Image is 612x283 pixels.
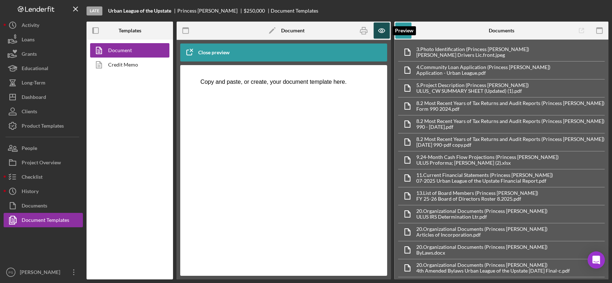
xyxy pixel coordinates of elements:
div: Checklist [22,170,43,186]
div: 9. 24-Month Cash Flow Projections (Princess [PERSON_NAME]) [416,154,559,160]
div: 11. Current Financial Statements (Princess [PERSON_NAME]) [416,172,553,178]
div: ULUS_ CW SUMMARY SHEET (Updated) (1).pdf [416,88,529,94]
b: Urban League of the Upstate [108,8,171,14]
div: Dashboard [22,90,46,106]
button: Long-Term [4,76,83,90]
div: 3. Photo Identification (Princess [PERSON_NAME]) [416,46,529,52]
div: Articles of Incorporation.pdf [416,232,547,238]
div: 8. 2 Most Recent Years of Tax Returns and Audit Reports (Princess [PERSON_NAME]) [416,100,604,106]
div: 8. 2 Most Recent Years of Tax Returns and Audit Reports (Princess [PERSON_NAME]) [416,118,604,124]
button: Clients [4,104,83,119]
button: Document Templates [4,213,83,227]
div: Close preview [198,45,230,60]
button: Product Templates [4,119,83,133]
div: Educational [22,61,48,77]
iframe: Rich Text Area [195,72,373,269]
a: Credit Memo [90,58,166,72]
div: [PERSON_NAME] Drivers Lic.front.jpeg [416,52,529,58]
div: Project Overview [22,155,61,172]
button: Documents [4,198,83,213]
div: 07-2025 Urban League of the Upstate Financial Report.pdf [416,178,553,184]
b: Document [281,28,305,33]
div: Documents [22,198,47,215]
button: History [4,184,83,198]
div: Product Templates [22,119,64,135]
button: Dashboard [4,90,83,104]
button: PS[PERSON_NAME] [4,265,83,279]
div: FY 25-26 Board of Directors Roster 8.2025.pdf [416,196,538,202]
div: [PERSON_NAME] [18,265,65,281]
b: Templates [119,28,141,33]
button: People [4,141,83,155]
div: 990 - [DATE].pdf [416,124,604,130]
button: Checklist [4,170,83,184]
div: 4th Amended Bylaws Urban League of the Upstate [DATE] Final-c.pdf [416,268,570,274]
span: $250,000 [244,8,265,14]
div: Grants [22,47,37,63]
a: Document [90,43,166,58]
div: 20. Organizational Documents (Princess [PERSON_NAME]) [416,226,547,232]
div: Open Intercom Messenger [587,251,605,269]
div: ULUS IRS Determination Ltr.pdf [416,214,547,220]
b: Documents [489,28,514,33]
div: 20. Organizational Documents (Princess [PERSON_NAME]) [416,208,547,214]
div: 5. Project Description (Princess [PERSON_NAME]) [416,82,529,88]
div: Document Templates [271,8,318,14]
div: ULUS Proforma; [PERSON_NAME] (2).xlsx [416,160,559,166]
button: Close preview [180,45,237,60]
div: History [22,184,39,200]
div: ByLaws.docx [416,250,547,256]
div: 4. Community Loan Application (Princess [PERSON_NAME]) [416,64,550,70]
button: Project Overview [4,155,83,170]
div: Loans [22,32,35,49]
button: Educational [4,61,83,76]
text: PS [9,270,13,274]
div: 8. 2 Most Recent Years of Tax Returns and Audit Reports (Princess [PERSON_NAME]) [416,136,604,142]
button: Grants [4,47,83,61]
div: Long-Term [22,76,45,92]
div: Clients [22,104,37,120]
div: 20. Organizational Documents (Princess [PERSON_NAME]) [416,244,547,250]
button: Loans [4,32,83,47]
button: Activity [4,18,83,32]
div: [DATE] 990-pdf copy.pdf [416,142,604,148]
div: Activity [22,18,39,34]
div: People [22,141,37,157]
div: Document Templates [22,213,69,229]
div: Princess [PERSON_NAME] [177,8,244,14]
div: Application - Urban League.pdf [416,70,550,76]
div: Form 990 2024.pdf [416,106,604,112]
div: Late [87,6,102,15]
div: 20. Organizational Documents (Princess [PERSON_NAME]) [416,262,570,268]
div: 13. List of Board Members (Princess [PERSON_NAME]) [416,190,538,196]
